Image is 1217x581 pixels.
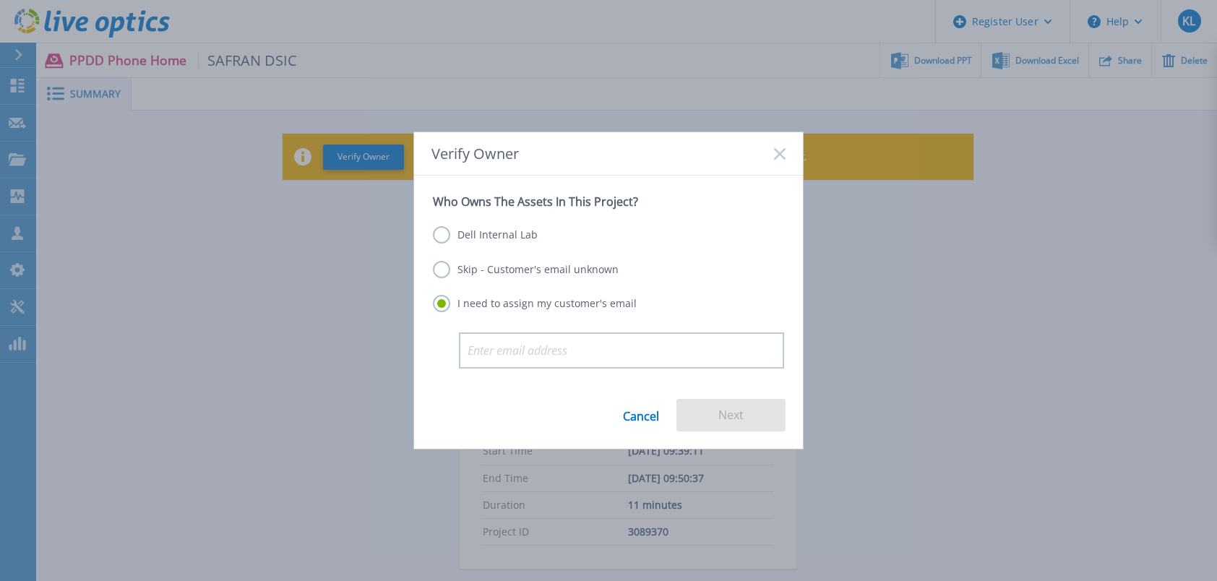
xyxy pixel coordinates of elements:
span: Verify Owner [431,145,519,162]
p: Who Owns The Assets In This Project? [433,194,784,209]
label: Dell Internal Lab [433,226,538,244]
button: Next [676,399,786,431]
input: Enter email address [459,332,784,369]
a: Cancel [623,399,659,431]
label: I need to assign my customer's email [433,295,637,312]
label: Skip - Customer's email unknown [433,261,619,278]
